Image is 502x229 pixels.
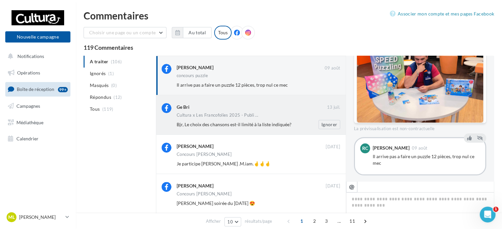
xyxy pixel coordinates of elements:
[318,120,340,129] button: Ignorer
[83,185,101,189] span: Tâches
[227,219,233,224] span: 10
[84,27,166,38] button: Choisir une page ou un compte
[25,153,114,181] div: 👉 Pour Instagram, vous devez obligatoirement utiliser un ET le
[7,87,27,94] p: 3 étapes
[5,185,21,189] span: Accueil
[327,104,340,110] span: 13 juil.
[108,71,114,76] span: (1)
[373,153,480,166] div: Il arrive pas a faire un puzzle 12 pièces, trop nul ce mec
[16,103,40,109] span: Campagnes
[113,95,122,100] span: (12)
[177,192,232,196] div: Concours [PERSON_NAME]
[334,216,344,226] span: ...
[172,27,212,38] button: Au total
[325,65,340,71] span: 09 août
[177,143,213,150] div: [PERSON_NAME]
[4,82,72,96] a: Boîte de réception99+
[354,123,486,132] div: La prévisualisation est non-contractuelle
[16,136,38,141] span: Calendrier
[28,185,51,189] span: Actualités
[25,126,110,145] b: utiliser un profil Facebook et d'être administrateur
[480,207,495,222] iframe: Intercom live chat
[177,122,291,127] span: Bjr, Le choix des chansons est-il limité à la liste indiquée?
[177,152,232,157] div: Concours [PERSON_NAME]
[224,217,241,226] button: 10
[89,30,156,35] span: Choisir une page ou un compte
[90,82,109,89] span: Masqués
[90,106,100,112] span: Tous
[245,218,272,224] span: résultats/page
[9,49,122,65] div: Suivez ce pas à pas et si besoin, écrivez-nous à
[17,53,44,59] span: Notifications
[113,185,124,189] span: Aide
[177,183,213,189] div: [PERSON_NAME]
[177,200,255,206] span: [PERSON_NAME] soirée du [DATE] 😍
[29,69,40,79] img: Profile image for Service-Client
[373,146,410,150] div: [PERSON_NAME]
[362,145,368,152] span: RC
[177,113,258,117] span: Cultura x Les Francofolies 2025 - Publi ...
[347,216,358,226] span: 11
[309,216,320,226] span: 2
[326,144,340,150] span: [DATE]
[17,86,54,92] span: Boîte de réception
[25,126,114,146] div: 👉 Assurez-vous d' de vos pages.
[4,49,69,63] button: Notifications
[346,181,357,192] button: @
[493,207,498,212] span: 1
[79,168,105,195] button: Tâches
[84,11,494,20] div: Commentaires
[84,44,494,50] div: 119 Commentaires
[349,184,355,189] i: @
[42,71,102,77] div: Service-Client de Digitaleo
[183,27,212,38] button: Au total
[296,216,307,226] span: 1
[177,64,213,71] div: [PERSON_NAME]
[9,25,122,49] div: Débuter sur les Réseaux Sociaux
[4,66,72,80] a: Opérations
[29,58,121,64] a: [EMAIL_ADDRESS][DOMAIN_NAME]
[90,70,106,77] span: Ignorés
[206,218,221,224] span: Afficher
[214,26,232,40] div: Tous
[25,168,114,180] b: relier à votre page Facebook.
[111,83,117,88] span: (0)
[54,185,87,189] span: Conversations
[8,214,15,220] span: ML
[54,3,79,14] h1: Tâches
[12,112,119,123] div: 1Associer Facebook à Digitaleo
[412,146,427,150] span: 09 août
[321,216,332,226] span: 3
[4,132,72,146] a: Calendrier
[102,106,113,112] span: (119)
[19,214,63,220] p: [PERSON_NAME]
[53,168,79,195] button: Conversations
[5,211,70,223] a: ML [PERSON_NAME]
[90,94,111,100] span: Répondus
[26,168,53,195] button: Actualités
[4,99,72,113] a: Campagnes
[177,161,270,166] span: Je participe [PERSON_NAME] .M.iam.🤞🤞🤞
[177,104,189,110] div: Ge Bri
[390,10,494,18] a: Associer mon compte et mes pages Facebook
[115,3,127,14] div: Fermer
[58,87,68,92] div: 99+
[177,82,288,88] span: Il arrive pas a faire un puzzle 12 pièces, trop nul ce mec
[326,183,340,189] span: [DATE]
[83,87,125,94] p: Environ 8 minutes
[16,119,43,125] span: Médiathèque
[25,115,112,121] div: Associer Facebook à Digitaleo
[105,168,132,195] button: Aide
[4,116,72,129] a: Médiathèque
[17,70,40,75] span: Opérations
[177,73,208,78] div: concours puzzle
[5,31,70,43] button: Nouvelle campagne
